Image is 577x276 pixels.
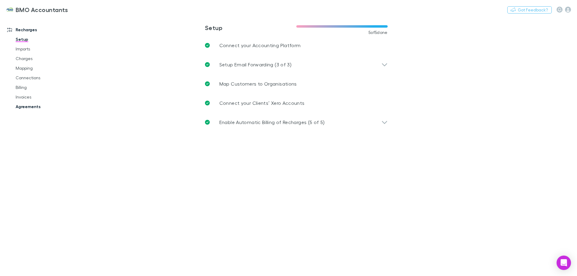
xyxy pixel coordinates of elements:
a: Map Customers to Organisations [200,74,392,93]
a: Recharges [1,25,81,35]
p: Enable Automatic Billing of Recharges (5 of 5) [219,119,325,126]
a: Connect your Clients’ Xero Accounts [200,93,392,113]
h3: Setup [205,24,296,31]
h3: BMO Accountants [16,6,68,13]
p: Map Customers to Organisations [219,80,297,87]
span: 5 of 5 done [368,30,388,35]
a: Imports [10,44,81,54]
img: BMO Accountants's Logo [6,6,13,13]
a: Agreements [10,102,81,111]
a: Billing [10,83,81,92]
p: Setup Email Forwarding (3 of 3) [219,61,292,68]
a: BMO Accountants [2,2,72,17]
div: Enable Automatic Billing of Recharges (5 of 5) [200,113,392,132]
a: Mapping [10,63,81,73]
button: Got Feedback? [507,6,552,14]
a: Connect your Accounting Platform [200,36,392,55]
p: Connect your Clients’ Xero Accounts [219,99,305,107]
a: Invoices [10,92,81,102]
a: Setup [10,35,81,44]
div: Setup Email Forwarding (3 of 3) [200,55,392,74]
a: Connections [10,73,81,83]
a: Charges [10,54,81,63]
div: Open Intercom Messenger [557,256,571,270]
p: Connect your Accounting Platform [219,42,301,49]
